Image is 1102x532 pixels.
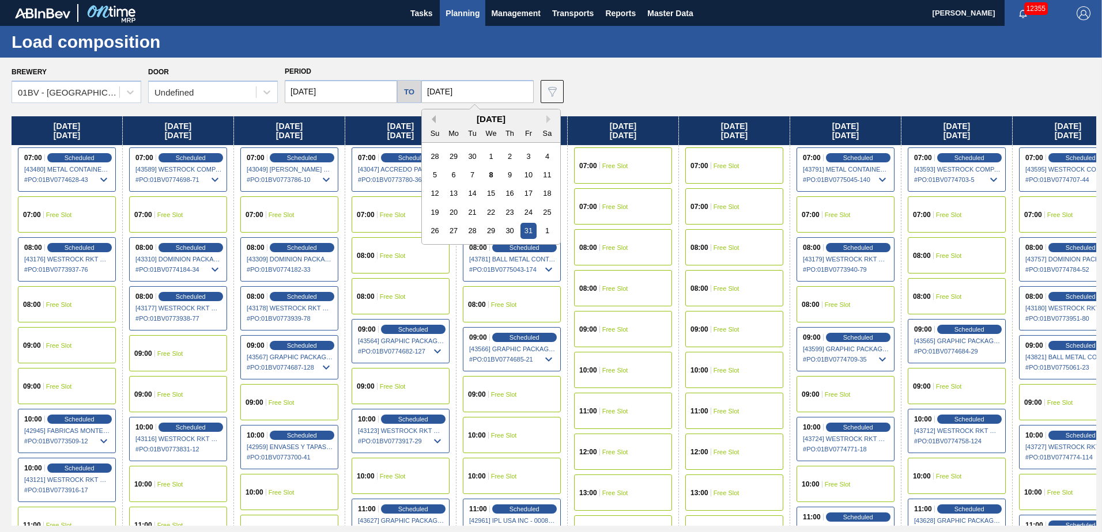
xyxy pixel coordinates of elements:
[491,391,517,398] span: Free Slot
[123,116,233,145] div: [DATE] [DATE]
[1066,432,1096,439] span: Scheduled
[12,68,47,76] label: Brewery
[287,432,317,439] span: Scheduled
[357,473,375,480] span: 10:00
[520,126,536,141] div: Fr
[803,263,889,276] span: # PO : 01BV0773940-79
[605,6,636,20] span: Reports
[647,6,693,20] span: Master Data
[1047,399,1073,406] span: Free Slot
[714,285,739,292] span: Free Slot
[287,244,317,251] span: Scheduled
[176,244,206,251] span: Scheduled
[135,311,222,325] span: # PO : 01BV0773938-77
[468,473,486,480] span: 10:00
[825,211,851,218] span: Free Slot
[690,244,708,251] span: 08:00
[446,149,462,164] div: Choose Monday, September 29th, 2025
[803,435,889,442] span: [43724] WESTROCK RKT COMPANY CORRUGATE - 0008323370
[914,326,932,333] span: 09:00
[579,285,597,292] span: 08:00
[539,204,555,220] div: Choose Saturday, October 25th, 2025
[502,185,518,201] div: Choose Thursday, October 16th, 2025
[358,344,444,358] span: # PO : 01BV0774682-127
[398,506,428,512] span: Scheduled
[483,167,499,183] div: Choose Wednesday, October 8th, 2025
[602,326,628,333] span: Free Slot
[510,244,539,251] span: Scheduled
[12,116,122,145] div: [DATE] [DATE]
[802,301,820,308] span: 08:00
[427,149,443,164] div: Choose Sunday, September 28th, 2025
[134,350,152,357] span: 09:00
[446,223,462,238] div: Choose Monday, October 27th, 2025
[24,154,42,161] span: 07:00
[802,211,820,218] span: 07:00
[428,115,436,123] button: Previous Month
[690,285,708,292] span: 08:00
[1025,342,1043,349] span: 09:00
[1025,154,1043,161] span: 07:00
[1066,293,1096,300] span: Scheduled
[1066,244,1096,251] span: Scheduled
[714,162,739,169] span: Free Slot
[134,391,152,398] span: 09:00
[802,391,820,398] span: 09:00
[134,481,152,488] span: 10:00
[465,204,480,220] div: Choose Tuesday, October 21st, 2025
[157,481,183,488] span: Free Slot
[65,244,95,251] span: Scheduled
[422,114,560,124] div: [DATE]
[269,211,295,218] span: Free Slot
[483,185,499,201] div: Choose Wednesday, October 15th, 2025
[287,342,317,349] span: Scheduled
[425,147,556,240] div: month 2025-10
[246,399,263,406] span: 09:00
[269,399,295,406] span: Free Slot
[24,427,111,434] span: [42945] FABRICAS MONTERREY S A DE C V - 0008233086
[502,126,518,141] div: Th
[803,352,889,366] span: # PO : 01BV0774709-35
[690,162,708,169] span: 07:00
[427,185,443,201] div: Choose Sunday, October 12th, 2025
[714,244,739,251] span: Free Slot
[954,154,984,161] span: Scheduled
[427,167,443,183] div: Choose Sunday, October 5th, 2025
[802,481,820,488] span: 10:00
[357,252,375,259] span: 08:00
[358,173,444,187] span: # PO : 01BV0773780-36
[24,465,42,472] span: 10:00
[469,506,487,512] span: 11:00
[234,116,345,145] div: [DATE] [DATE]
[148,68,169,76] label: Door
[602,367,628,374] span: Free Slot
[468,301,486,308] span: 08:00
[803,334,821,341] span: 09:00
[65,154,95,161] span: Scheduled
[602,244,628,251] span: Free Slot
[247,450,333,464] span: # PO : 01BV0773700-41
[520,204,536,220] div: Choose Friday, October 24th, 2025
[483,223,499,238] div: Choose Wednesday, October 29th, 2025
[579,244,597,251] span: 08:00
[690,489,708,496] span: 13:00
[465,149,480,164] div: Choose Tuesday, September 30th, 2025
[247,263,333,276] span: # PO : 01BV0774182-33
[936,293,962,300] span: Free Slot
[602,489,628,496] span: Free Slot
[398,416,428,423] span: Scheduled
[469,334,487,341] span: 09:00
[825,301,851,308] span: Free Slot
[380,252,406,259] span: Free Slot
[398,326,428,333] span: Scheduled
[954,326,984,333] span: Scheduled
[65,416,95,423] span: Scheduled
[520,167,536,183] div: Choose Friday, October 10th, 2025
[345,116,456,145] div: [DATE] [DATE]
[358,434,444,448] span: # PO : 01BV0773917-29
[843,334,873,341] span: Scheduled
[247,432,265,439] span: 10:00
[380,293,406,300] span: Free Slot
[510,334,539,341] span: Scheduled
[446,167,462,183] div: Choose Monday, October 6th, 2025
